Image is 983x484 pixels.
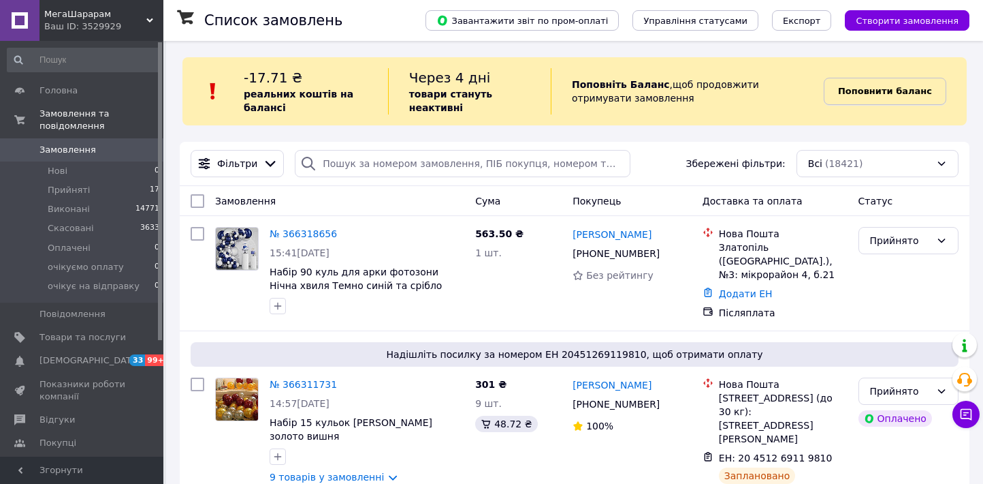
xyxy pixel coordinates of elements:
[703,196,803,207] span: Доставка та оплата
[216,378,258,421] img: Фото товару
[870,233,931,248] div: Прийнято
[44,20,163,33] div: Ваш ID: 3529929
[409,89,492,113] b: товари стануть неактивні
[44,8,146,20] span: МегаШарарам
[270,398,329,409] span: 14:57[DATE]
[150,184,159,196] span: 17
[719,468,796,484] div: Заплановано
[39,354,140,367] span: [DEMOGRAPHIC_DATA]
[39,331,126,344] span: Товари та послуги
[870,384,931,399] div: Прийнято
[475,379,506,390] span: 301 ₴
[217,157,257,170] span: Фільтри
[39,308,106,320] span: Повідомлення
[856,16,958,26] span: Створити замовлення
[295,150,630,177] input: Пошук за номером замовлення, ПІБ покупця, номером телефону, Email, номером накладної
[570,244,662,263] div: [PHONE_NUMBER]
[824,78,946,105] a: Поповнити баланс
[586,421,613,432] span: 100%
[244,89,353,113] b: реальних коштів на балансі
[270,228,337,239] a: № 366318656
[643,16,747,26] span: Управління статусами
[155,261,159,273] span: 0
[48,280,140,292] span: очікує на відправку
[719,306,848,320] div: Післяплата
[48,222,94,235] span: Скасовані
[425,10,619,31] button: Завантажити звіт по пром-оплаті
[572,79,670,90] b: Поповніть Баланс
[825,158,863,169] span: (18421)
[39,414,75,426] span: Відгуки
[196,348,953,361] span: Надішліть посилку за номером ЕН 20451269119810, щоб отримати оплату
[39,378,126,403] span: Показники роботи компанії
[145,354,167,366] span: 99+
[719,227,848,241] div: Нова Пошта
[135,203,159,215] span: 14771
[155,165,159,177] span: 0
[808,157,822,170] span: Всі
[203,81,223,102] img: :exclamation:
[270,267,442,291] a: Набір 90 куль для арки фотозони Нічна хвиля Темно синій та срібло
[632,10,758,31] button: Управління статусами
[586,270,654,281] span: Без рейтингу
[48,165,67,177] span: Нові
[215,227,259,271] a: Фото товару
[270,247,329,258] span: 15:41[DATE]
[155,242,159,254] span: 0
[39,85,78,97] span: Головна
[686,157,785,170] span: Збережені фільтри:
[48,261,124,273] span: очікуємо оплату
[48,242,91,254] span: Оплачені
[39,437,76,449] span: Покупці
[216,228,258,270] img: Фото товару
[719,378,848,391] div: Нова Пошта
[719,241,848,282] div: Златопіль ([GEOGRAPHIC_DATA].), №3: мікрорайон 4, б.21
[39,144,96,156] span: Замовлення
[409,70,491,86] span: Через 4 дні
[48,203,90,215] span: Виконані
[845,10,969,31] button: Створити замовлення
[570,395,662,414] div: [PHONE_NUMBER]
[573,196,621,207] span: Покупець
[783,16,821,26] span: Експорт
[772,10,832,31] button: Експорт
[39,108,163,132] span: Замовлення та повідомлення
[215,378,259,421] a: Фото товару
[270,379,337,390] a: № 366311731
[831,14,969,25] a: Створити замовлення
[719,288,773,299] a: Додати ЕН
[436,14,608,27] span: Завантажити звіт по пром-оплаті
[475,416,537,432] div: 48.72 ₴
[573,228,651,241] a: [PERSON_NAME]
[215,196,276,207] span: Замовлення
[719,391,848,446] div: [STREET_ADDRESS] (до 30 кг): [STREET_ADDRESS][PERSON_NAME]
[244,70,302,86] span: -17.71 ₴
[270,472,384,483] a: 9 товарів у замовленні
[551,68,824,115] div: , щоб продовжити отримувати замовлення
[155,280,159,292] span: 0
[48,184,90,196] span: Прийняті
[858,196,893,207] span: Статус
[270,417,432,442] a: Набір 15 кульок [PERSON_NAME] золото вишня
[719,453,833,464] span: ЕН: 20 4512 6911 9810
[475,398,502,409] span: 9 шт.
[475,247,502,258] span: 1 шт.
[475,196,500,207] span: Cума
[7,48,161,72] input: Пошук
[129,354,145,366] span: 33
[838,86,932,96] b: Поповнити баланс
[858,410,932,427] div: Оплачено
[204,12,342,29] h1: Список замовлень
[573,378,651,392] a: [PERSON_NAME]
[475,228,523,239] span: 563.50 ₴
[140,222,159,235] span: 3633
[952,401,980,428] button: Чат з покупцем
